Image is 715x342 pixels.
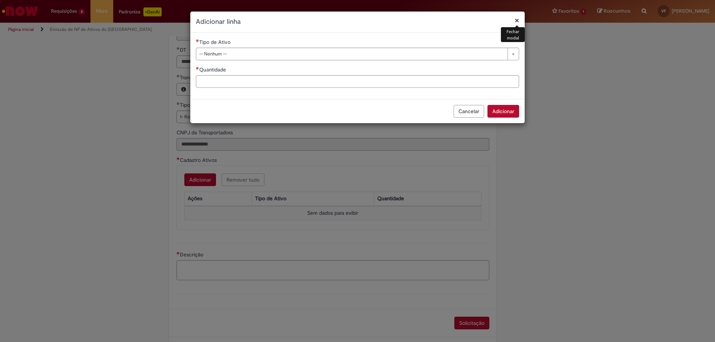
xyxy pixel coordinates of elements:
button: Fechar modal [515,16,519,24]
div: Fechar modal [501,27,525,42]
span: Necessários [196,39,199,42]
span: Tipo de Ativo [199,39,232,45]
button: Cancelar [454,105,484,118]
span: Necessários [196,67,199,70]
button: Adicionar [487,105,519,118]
span: -- Nenhum -- [199,48,504,60]
input: Quantidade [196,75,519,88]
h2: Adicionar linha [196,17,519,27]
span: Quantidade [199,66,228,73]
